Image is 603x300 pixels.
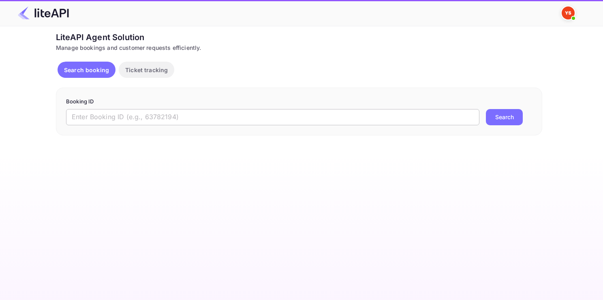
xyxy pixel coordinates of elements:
[66,109,479,125] input: Enter Booking ID (e.g., 63782194)
[64,66,109,74] p: Search booking
[486,109,523,125] button: Search
[56,43,542,52] div: Manage bookings and customer requests efficiently.
[66,98,532,106] p: Booking ID
[56,31,542,43] div: LiteAPI Agent Solution
[562,6,575,19] img: Yandex Support
[125,66,168,74] p: Ticket tracking
[18,6,69,19] img: LiteAPI Logo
